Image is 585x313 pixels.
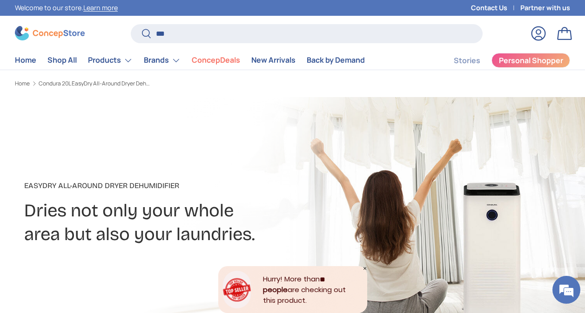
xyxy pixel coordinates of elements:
nav: Primary [15,51,365,70]
p: Welcome to our store. [15,3,118,13]
a: Home [15,51,36,69]
a: Personal Shopper [491,53,570,68]
img: ConcepStore [15,26,85,40]
div: Close [363,266,367,271]
summary: Brands [138,51,186,70]
a: Brands [144,51,181,70]
a: Contact Us [471,3,520,13]
a: Products [88,51,133,70]
p: EasyDry All-Around Dryer Dehumidifier [24,180,382,191]
a: Back by Demand [307,51,365,69]
summary: Products [82,51,138,70]
nav: Secondary [431,51,570,70]
nav: Breadcrumbs [15,79,309,88]
a: ConcepDeals [192,51,240,69]
a: Condura 20L EasyDry All-Around Dryer Dehumidifier [39,81,150,86]
a: New Arrivals [251,51,296,69]
a: Home [15,81,30,86]
a: Shop All [47,51,77,69]
span: Personal Shopper [499,57,563,64]
h2: Dries not only your whole area but also your laundries. [24,199,382,246]
a: Stories [454,52,480,70]
a: Partner with us [520,3,570,13]
a: Learn more [83,3,118,12]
